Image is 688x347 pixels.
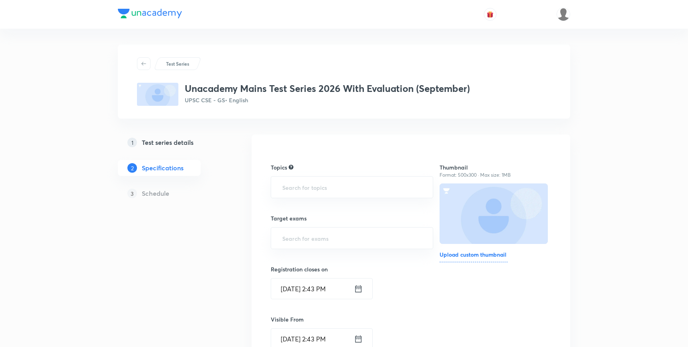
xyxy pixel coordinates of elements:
a: 1Test series details [118,135,226,150]
p: 2 [127,163,137,173]
p: UPSC CSE - GS • English [185,96,470,104]
h5: Schedule [142,189,169,198]
p: Test Series [166,60,189,67]
div: Search for topics [289,164,293,171]
p: Format: 500x300 · Max size: 1MB [440,172,551,179]
img: Company Logo [118,9,182,18]
a: Company Logo [118,9,182,20]
button: avatar [484,8,496,21]
p: 3 [127,189,137,198]
h6: Registration closes on [271,265,427,273]
h6: Target exams [271,214,433,222]
input: Search for exams [281,231,423,246]
h5: Specifications [142,163,184,173]
img: avatar [487,11,494,18]
img: Ajit [557,8,570,21]
p: 1 [127,138,137,147]
button: Open [428,238,430,239]
input: Search for topics [281,180,423,195]
img: Thumbnail [438,183,549,244]
h6: Thumbnail [440,163,551,172]
button: Open [428,187,430,188]
h6: Visible From [271,315,427,324]
h6: Topics [271,163,287,172]
img: fallback-thumbnail.png [137,83,178,106]
h6: Upload custom thumbnail [440,250,508,262]
h3: Unacademy Mains Test Series 2026 With Evaluation (September) [185,83,470,94]
h5: Test series details [142,138,193,147]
